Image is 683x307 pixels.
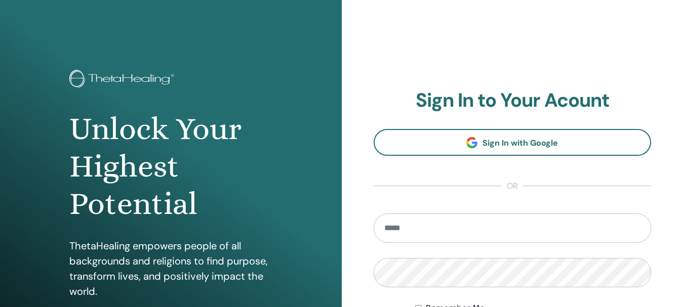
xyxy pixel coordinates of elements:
a: Sign In with Google [374,129,652,156]
p: ThetaHealing empowers people of all backgrounds and religions to find purpose, transform lives, a... [69,238,272,299]
h2: Sign In to Your Acount [374,89,652,112]
span: or [502,180,523,192]
h1: Unlock Your Highest Potential [69,110,272,223]
span: Sign In with Google [483,138,558,148]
